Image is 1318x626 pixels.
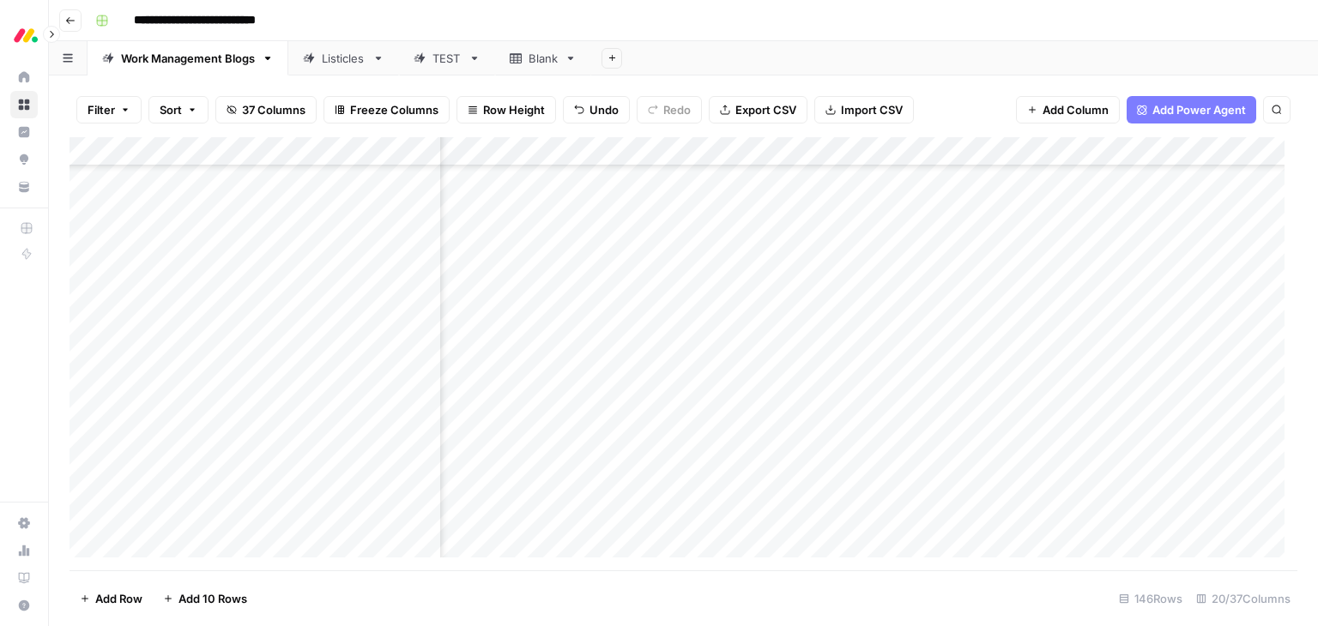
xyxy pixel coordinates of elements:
span: Freeze Columns [350,101,438,118]
button: Import CSV [814,96,914,123]
div: Listicles [322,50,366,67]
span: Row Height [483,101,545,118]
span: 37 Columns [242,101,305,118]
span: Redo [663,101,691,118]
button: Add Row [70,585,153,612]
img: Monday.com Logo [10,20,41,51]
a: Your Data [10,173,38,201]
div: TEST [432,50,462,67]
a: Work Management Blogs [88,41,288,75]
div: 146 Rows [1112,585,1189,612]
span: Add Column [1043,101,1109,118]
a: Settings [10,509,38,537]
span: Import CSV [841,101,903,118]
a: TEST [399,41,495,75]
button: Help + Support [10,592,38,619]
span: Export CSV [735,101,796,118]
div: 20/37 Columns [1189,585,1297,612]
a: Usage [10,537,38,564]
button: Freeze Columns [323,96,450,123]
button: Add Power Agent [1127,96,1256,123]
div: Blank [529,50,558,67]
button: Sort [148,96,209,123]
a: Home [10,63,38,91]
a: Browse [10,91,38,118]
span: Add 10 Rows [178,590,247,607]
a: Listicles [288,41,399,75]
button: Redo [637,96,702,123]
div: Work Management Blogs [121,50,255,67]
button: Export CSV [709,96,807,123]
span: Sort [160,101,182,118]
span: Undo [589,101,619,118]
a: Insights [10,118,38,146]
button: Undo [563,96,630,123]
button: Workspace: Monday.com [10,14,38,57]
span: Filter [88,101,115,118]
span: Add Power Agent [1152,101,1246,118]
button: 37 Columns [215,96,317,123]
a: Learning Hub [10,564,38,592]
button: Row Height [456,96,556,123]
a: Opportunities [10,146,38,173]
button: Add 10 Rows [153,585,257,612]
a: Blank [495,41,591,75]
span: Add Row [95,590,142,607]
button: Filter [76,96,142,123]
button: Add Column [1016,96,1120,123]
